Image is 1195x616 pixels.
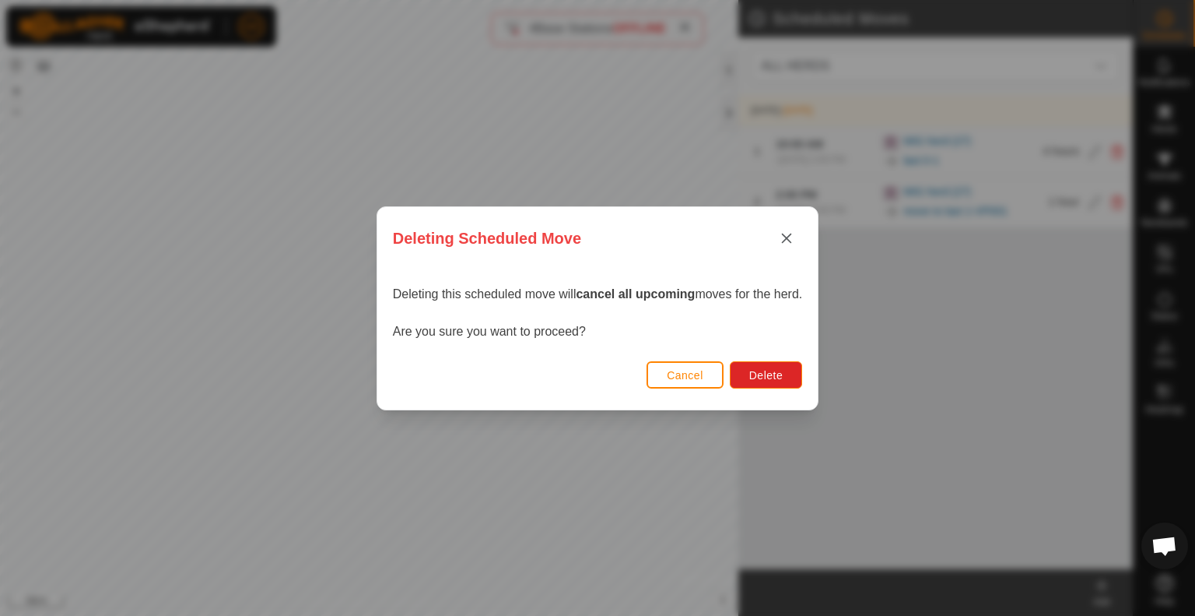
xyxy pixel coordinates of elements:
span: Delete [749,369,783,382]
span: Deleting Scheduled Move [393,227,581,250]
p: Deleting this scheduled move will moves for the herd. [393,285,802,304]
div: Open chat [1141,523,1188,569]
p: Are you sure you want to proceed? [393,322,802,341]
strong: cancel all upcoming [576,287,695,301]
button: Delete [730,361,802,389]
span: Cancel [667,369,703,382]
button: Cancel [647,361,724,389]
